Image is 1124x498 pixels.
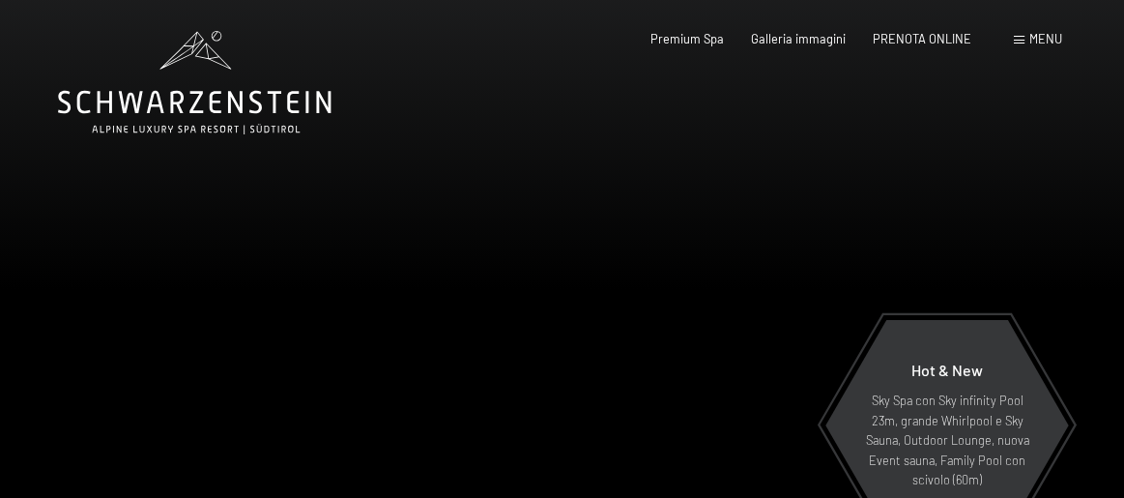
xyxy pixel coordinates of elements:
span: Hot & New [911,361,983,379]
a: Galleria immagini [751,31,846,46]
a: PRENOTA ONLINE [873,31,971,46]
p: Sky Spa con Sky infinity Pool 23m, grande Whirlpool e Sky Sauna, Outdoor Lounge, nuova Event saun... [863,391,1031,489]
a: Premium Spa [650,31,724,46]
span: Menu [1029,31,1062,46]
